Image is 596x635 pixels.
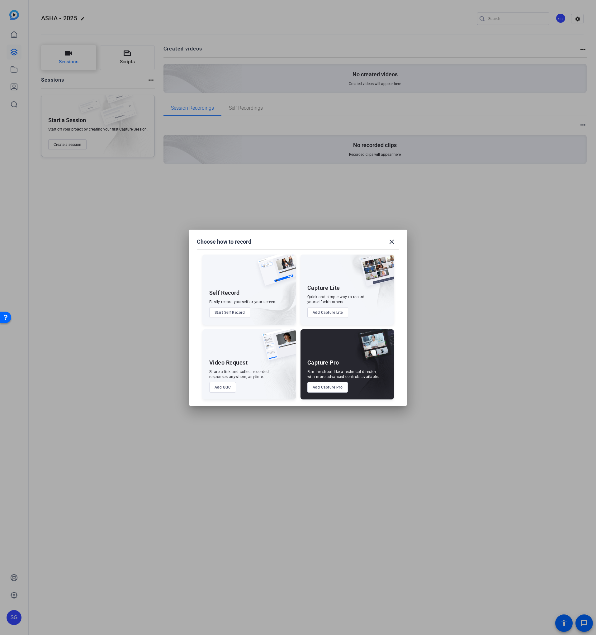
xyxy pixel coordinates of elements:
img: embarkstudio-self-record.png [242,268,296,325]
button: Start Self Record [209,307,250,318]
button: Add Capture Pro [307,382,348,393]
img: capture-pro.png [353,329,394,367]
div: Run the shoot like a technical director, with more advanced controls available. [307,369,379,379]
img: ugc-content.png [257,329,296,367]
h1: Choose how to record [197,238,251,246]
button: Add UGC [209,382,236,393]
button: Add Capture Lite [307,307,348,318]
div: Self Record [209,289,240,297]
div: Video Request [209,359,248,366]
mat-icon: close [388,238,395,246]
div: Easily record yourself or your screen. [209,299,277,304]
div: Quick and simple way to record yourself with others. [307,294,365,304]
div: Capture Pro [307,359,339,366]
img: embarkstudio-ugc-content.png [260,349,296,399]
img: self-record.png [253,255,296,292]
img: capture-lite.png [355,255,394,293]
div: Share a link and collect recorded responses anywhere, anytime. [209,369,269,379]
div: Capture Lite [307,284,340,292]
img: embarkstudio-capture-lite.png [338,255,394,317]
img: embarkstudio-capture-pro.png [348,337,394,399]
